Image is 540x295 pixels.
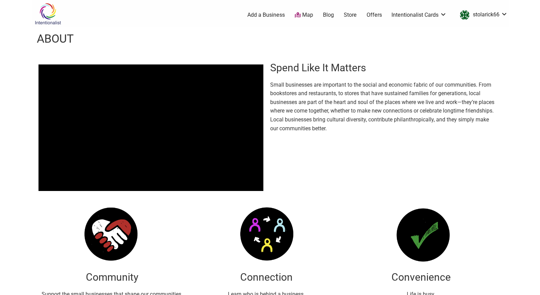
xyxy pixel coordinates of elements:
a: Map [295,11,313,19]
img: Intentionalist [32,3,64,25]
img: about-image-3.png [81,203,143,265]
h2: Convenience [347,270,495,284]
a: stolarick66 [457,9,508,21]
h2: Spend Like It Matters [270,61,495,75]
a: Blog [323,11,334,19]
a: Intentionalist Cards [391,11,447,19]
img: about-image-2.png [236,203,297,265]
img: about-image-1.png [390,203,452,265]
a: Offers [367,11,382,19]
a: Store [344,11,357,19]
h2: Community [38,270,186,284]
h1: About [37,31,74,47]
p: Small businesses are important to the social and economic fabric of our communities. From booksto... [270,80,495,133]
h2: Connection [193,270,340,284]
a: Add a Business [247,11,285,19]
